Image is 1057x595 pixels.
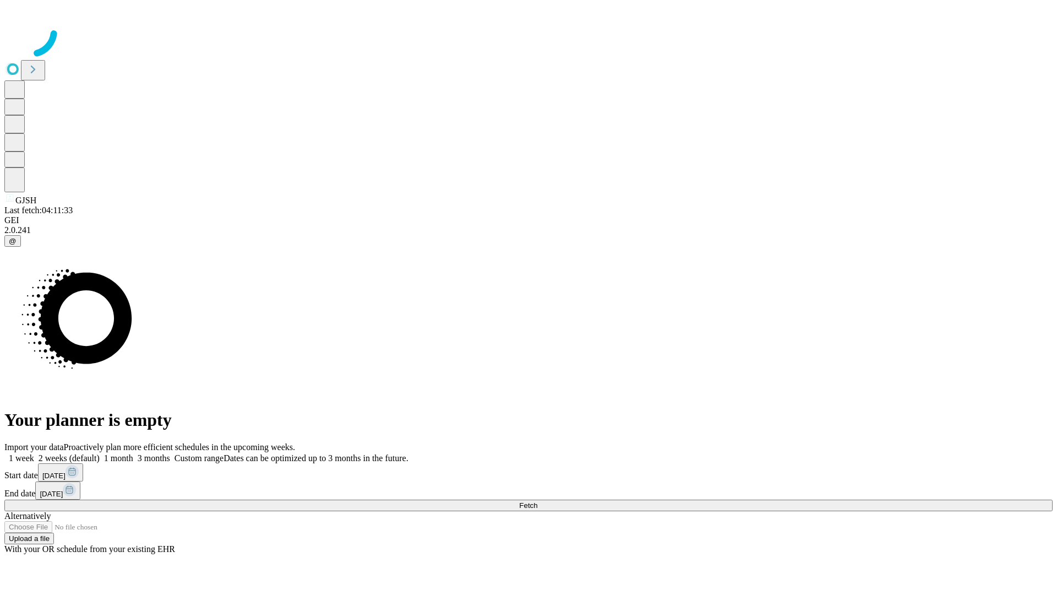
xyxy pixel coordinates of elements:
[15,196,36,205] span: GJSH
[40,490,63,498] span: [DATE]
[4,500,1053,511] button: Fetch
[64,442,295,452] span: Proactively plan more efficient schedules in the upcoming weeks.
[519,501,537,510] span: Fetch
[4,215,1053,225] div: GEI
[4,442,64,452] span: Import your data
[42,472,66,480] span: [DATE]
[39,453,100,463] span: 2 weeks (default)
[4,410,1053,430] h1: Your planner is empty
[175,453,224,463] span: Custom range
[4,235,21,247] button: @
[9,453,34,463] span: 1 week
[4,533,54,544] button: Upload a file
[138,453,170,463] span: 3 months
[35,482,80,500] button: [DATE]
[4,511,51,521] span: Alternatively
[4,463,1053,482] div: Start date
[4,544,175,554] span: With your OR schedule from your existing EHR
[9,237,17,245] span: @
[4,482,1053,500] div: End date
[4,205,73,215] span: Last fetch: 04:11:33
[104,453,133,463] span: 1 month
[4,225,1053,235] div: 2.0.241
[38,463,83,482] button: [DATE]
[224,453,408,463] span: Dates can be optimized up to 3 months in the future.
